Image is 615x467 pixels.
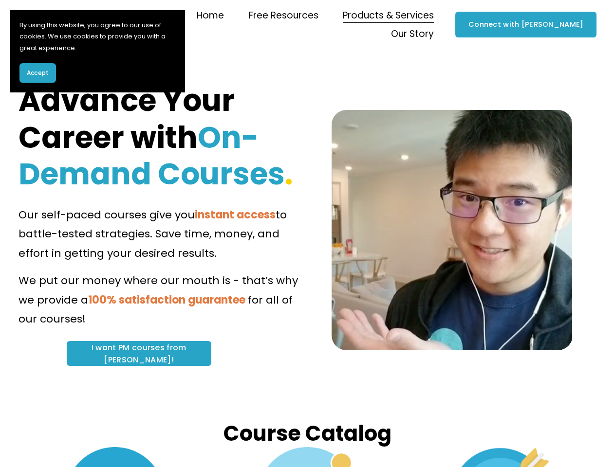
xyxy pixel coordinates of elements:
strong: Course Catalog [224,419,391,448]
a: folder dropdown [391,25,434,43]
span: Our self-paced courses give you [19,207,195,222]
p: By using this website, you agree to our use of cookies. We use cookies to provide you with a grea... [19,19,175,54]
strong: Advance Your Career with [19,79,241,159]
span: Accept [27,69,49,77]
a: Home [197,6,224,25]
strong: 100% satisfaction guarantee [88,292,245,307]
span: Products & Services [343,7,434,24]
span: to battle-tested strategies. Save time, money, and effort in getting your desired results. [19,207,290,261]
button: Accept [19,63,56,83]
strong: On-Demand Courses [19,116,285,196]
a: Connect with [PERSON_NAME] [455,12,596,37]
span: We put our money where our mouth is - that’s why we provide a [19,273,301,307]
span: Free Resources [249,7,318,24]
strong: . [285,153,293,195]
a: folder dropdown [249,6,318,25]
section: Cookie banner [10,10,185,92]
a: I want PM courses from [PERSON_NAME]! [67,341,211,366]
a: folder dropdown [343,6,434,25]
span: Our Story [391,26,434,42]
strong: instant access [195,207,276,222]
